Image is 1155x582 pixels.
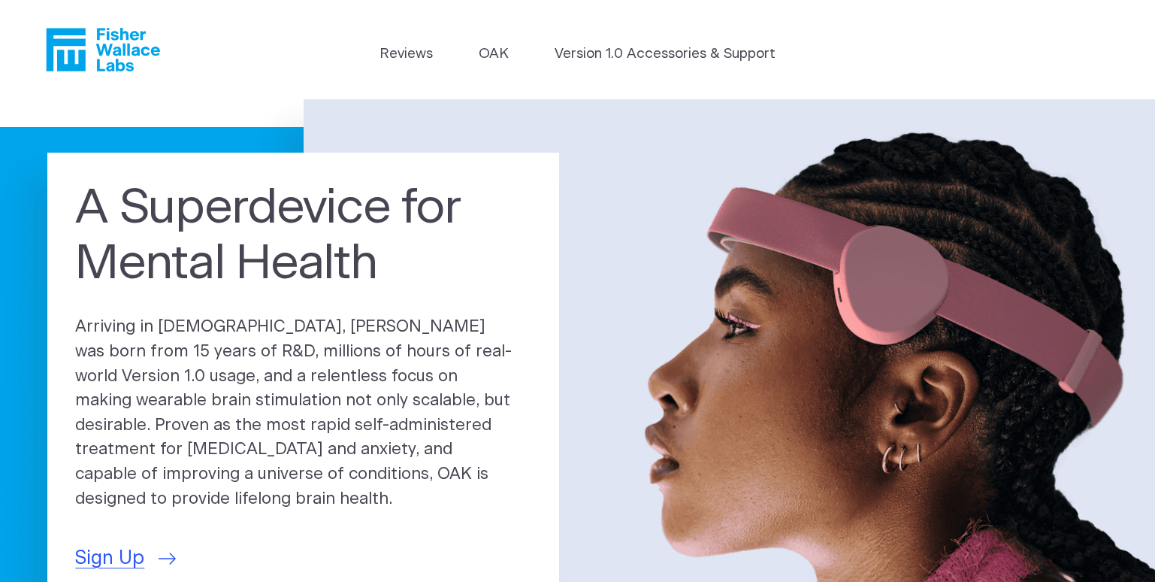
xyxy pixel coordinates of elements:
[75,544,144,573] span: Sign Up
[75,544,176,573] a: Sign Up
[75,315,531,511] p: Arriving in [DEMOGRAPHIC_DATA], [PERSON_NAME] was born from 15 years of R&D, millions of hours of...
[379,44,433,65] a: Reviews
[75,180,531,293] h1: A Superdevice for Mental Health
[555,44,776,65] a: Version 1.0 Accessories & Support
[46,28,160,71] a: Fisher Wallace
[479,44,509,65] a: OAK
